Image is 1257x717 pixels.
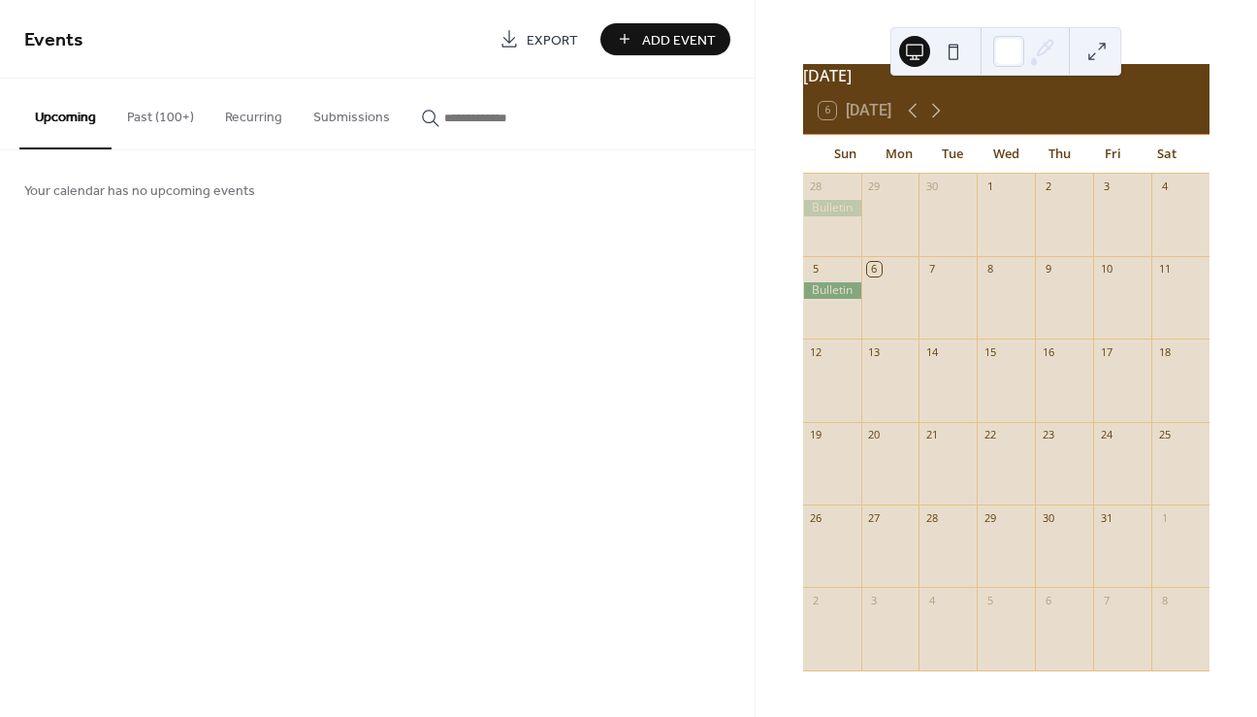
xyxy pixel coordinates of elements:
[1099,344,1113,359] div: 17
[1099,593,1113,607] div: 7
[24,21,83,59] span: Events
[867,428,882,442] div: 20
[298,79,405,147] button: Submissions
[809,179,823,194] div: 28
[924,179,939,194] div: 30
[983,344,997,359] div: 15
[983,510,997,525] div: 29
[867,510,882,525] div: 27
[925,135,979,174] div: Tue
[1041,428,1055,442] div: 23
[809,510,823,525] div: 26
[1041,262,1055,277] div: 9
[809,262,823,277] div: 5
[1157,262,1172,277] div: 11
[112,79,209,147] button: Past (100+)
[1141,135,1194,174] div: Sat
[527,30,578,50] span: Export
[983,262,997,277] div: 8
[809,428,823,442] div: 19
[872,135,925,174] div: Mon
[1157,344,1172,359] div: 18
[1041,179,1055,194] div: 2
[1086,135,1140,174] div: Fri
[1157,593,1172,607] div: 8
[867,179,882,194] div: 29
[1041,510,1055,525] div: 30
[1041,593,1055,607] div: 6
[924,593,939,607] div: 4
[1157,428,1172,442] div: 25
[1033,135,1086,174] div: Thu
[1157,510,1172,525] div: 1
[867,262,882,277] div: 6
[809,344,823,359] div: 12
[1157,179,1172,194] div: 4
[983,593,997,607] div: 5
[983,179,997,194] div: 1
[867,593,882,607] div: 3
[1099,510,1113,525] div: 31
[809,593,823,607] div: 2
[209,79,298,147] button: Recurring
[1099,428,1113,442] div: 24
[485,23,593,55] a: Export
[24,181,255,202] span: Your calendar has no upcoming events
[803,64,1209,87] div: [DATE]
[19,79,112,149] button: Upcoming
[980,135,1033,174] div: Wed
[1099,262,1113,277] div: 10
[1041,344,1055,359] div: 16
[867,344,882,359] div: 13
[1099,179,1113,194] div: 3
[924,344,939,359] div: 14
[803,282,861,299] div: Bulletin
[924,510,939,525] div: 28
[983,428,997,442] div: 22
[600,23,730,55] button: Add Event
[803,200,861,216] div: Bulletin
[924,428,939,442] div: 21
[642,30,716,50] span: Add Event
[924,262,939,277] div: 7
[819,135,872,174] div: Sun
